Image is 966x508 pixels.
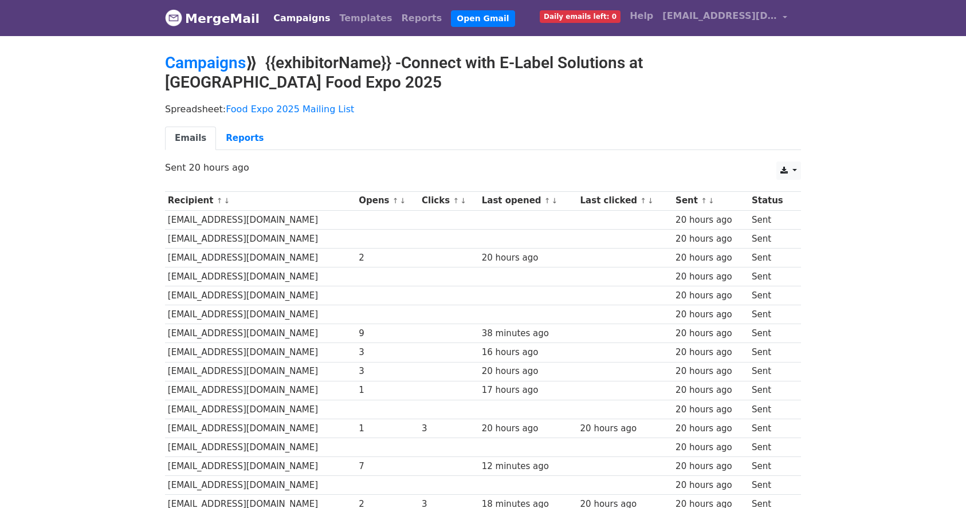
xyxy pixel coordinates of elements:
[165,248,356,267] td: [EMAIL_ADDRESS][DOMAIN_NAME]
[676,403,746,416] div: 20 hours ago
[749,248,794,267] td: Sent
[676,346,746,359] div: 20 hours ago
[223,196,230,205] a: ↓
[662,9,777,23] span: [EMAIL_ADDRESS][DOMAIN_NAME]
[356,191,419,210] th: Opens
[676,441,746,454] div: 20 hours ago
[749,381,794,400] td: Sent
[359,384,416,397] div: 1
[226,104,354,115] a: Food Expo 2025 Mailing List
[216,127,273,150] a: Reports
[165,305,356,324] td: [EMAIL_ADDRESS][DOMAIN_NAME]
[165,53,246,72] a: Campaigns
[749,438,794,456] td: Sent
[673,191,749,210] th: Sent
[580,422,670,435] div: 20 hours ago
[749,286,794,305] td: Sent
[359,365,416,378] div: 3
[676,422,746,435] div: 20 hours ago
[217,196,223,205] a: ↑
[165,267,356,286] td: [EMAIL_ADDRESS][DOMAIN_NAME]
[676,214,746,227] div: 20 hours ago
[749,362,794,381] td: Sent
[165,438,356,456] td: [EMAIL_ADDRESS][DOMAIN_NAME]
[482,460,575,473] div: 12 minutes ago
[482,422,575,435] div: 20 hours ago
[482,251,575,265] div: 20 hours ago
[479,191,578,210] th: Last opened
[451,10,515,27] a: Open Gmail
[909,453,966,508] div: 聊天小工具
[359,327,416,340] div: 9
[625,5,658,27] a: Help
[165,6,260,30] a: MergeMail
[422,422,476,435] div: 3
[482,384,575,397] div: 17 hours ago
[676,251,746,265] div: 20 hours ago
[392,196,399,205] a: ↑
[544,196,551,205] a: ↑
[419,191,479,210] th: Clicks
[676,308,746,321] div: 20 hours ago
[165,103,801,115] p: Spreadsheet:
[165,381,356,400] td: [EMAIL_ADDRESS][DOMAIN_NAME]
[676,365,746,378] div: 20 hours ago
[165,191,356,210] th: Recipient
[676,479,746,492] div: 20 hours ago
[749,305,794,324] td: Sent
[749,457,794,476] td: Sent
[165,127,216,150] a: Emails
[749,419,794,438] td: Sent
[165,419,356,438] td: [EMAIL_ADDRESS][DOMAIN_NAME]
[482,346,575,359] div: 16 hours ago
[482,327,575,340] div: 38 minutes ago
[676,460,746,473] div: 20 hours ago
[749,324,794,343] td: Sent
[708,196,714,205] a: ↓
[535,5,625,27] a: Daily emails left: 0
[749,191,794,210] th: Status
[359,346,416,359] div: 3
[658,5,792,31] a: [EMAIL_ADDRESS][DOMAIN_NAME]
[335,7,396,30] a: Templates
[165,53,801,92] h2: ⟫ {{exhibitorName}} -Connect with E-Label Solutions at [GEOGRAPHIC_DATA] Food Expo 2025
[676,233,746,246] div: 20 hours ago
[676,384,746,397] div: 20 hours ago
[397,7,447,30] a: Reports
[165,400,356,419] td: [EMAIL_ADDRESS][DOMAIN_NAME]
[647,196,654,205] a: ↓
[269,7,335,30] a: Campaigns
[676,327,746,340] div: 20 hours ago
[676,270,746,283] div: 20 hours ago
[552,196,558,205] a: ↓
[165,362,356,381] td: [EMAIL_ADDRESS][DOMAIN_NAME]
[749,229,794,248] td: Sent
[165,476,356,495] td: [EMAIL_ADDRESS][DOMAIN_NAME]
[165,210,356,229] td: [EMAIL_ADDRESS][DOMAIN_NAME]
[578,191,673,210] th: Last clicked
[482,365,575,378] div: 20 hours ago
[640,196,646,205] a: ↑
[676,289,746,302] div: 20 hours ago
[749,476,794,495] td: Sent
[400,196,406,205] a: ↓
[165,9,182,26] img: MergeMail logo
[460,196,466,205] a: ↓
[165,324,356,343] td: [EMAIL_ADDRESS][DOMAIN_NAME]
[540,10,621,23] span: Daily emails left: 0
[701,196,707,205] a: ↑
[749,267,794,286] td: Sent
[165,343,356,362] td: [EMAIL_ADDRESS][DOMAIN_NAME]
[165,286,356,305] td: [EMAIL_ADDRESS][DOMAIN_NAME]
[749,400,794,419] td: Sent
[165,229,356,248] td: [EMAIL_ADDRESS][DOMAIN_NAME]
[749,343,794,362] td: Sent
[165,457,356,476] td: [EMAIL_ADDRESS][DOMAIN_NAME]
[165,162,801,174] p: Sent 20 hours ago
[359,422,416,435] div: 1
[749,210,794,229] td: Sent
[359,460,416,473] div: 7
[453,196,459,205] a: ↑
[359,251,416,265] div: 2
[909,453,966,508] iframe: Chat Widget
